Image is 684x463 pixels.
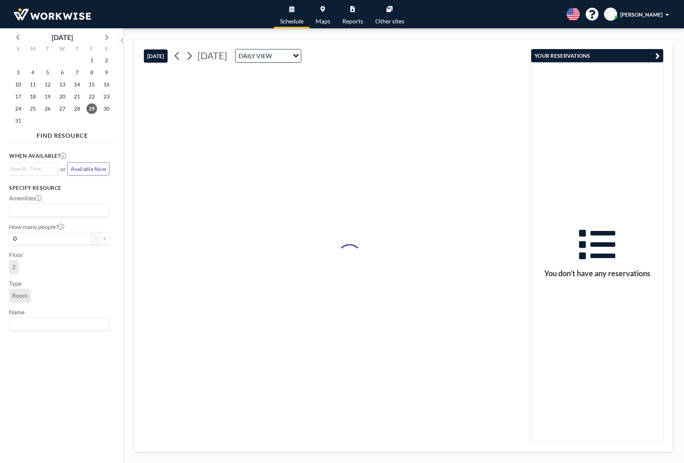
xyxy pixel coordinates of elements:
[72,67,82,78] span: Thursday, August 7, 2025
[57,67,68,78] span: Wednesday, August 6, 2025
[72,103,82,114] span: Thursday, August 28, 2025
[10,205,105,215] input: Search for option
[197,50,227,61] span: [DATE]
[101,79,112,90] span: Saturday, August 16, 2025
[607,11,614,18] span: EB
[84,45,99,54] div: F
[13,67,23,78] span: Sunday, August 3, 2025
[11,45,26,54] div: S
[12,263,15,271] span: 2
[28,103,38,114] span: Monday, August 25, 2025
[28,91,38,102] span: Monday, August 18, 2025
[28,79,38,90] span: Monday, August 11, 2025
[9,204,109,217] div: Search for option
[620,11,662,18] span: [PERSON_NAME]
[10,319,105,329] input: Search for option
[13,103,23,114] span: Sunday, August 24, 2025
[9,129,116,139] h4: FIND RESOURCE
[9,223,64,231] label: How many people?
[10,165,54,173] input: Search for option
[86,55,97,66] span: Friday, August 1, 2025
[9,194,42,202] label: Amenities
[342,18,363,24] span: Reports
[52,32,73,43] div: [DATE]
[91,232,100,245] button: -
[42,79,53,90] span: Tuesday, August 12, 2025
[86,103,97,114] span: Friday, August 29, 2025
[531,269,663,278] h3: You don’t have any reservations
[71,166,106,172] span: Available Now
[9,185,109,191] h3: Specify resource
[9,280,22,287] label: Type
[86,91,97,102] span: Friday, August 22, 2025
[101,91,112,102] span: Saturday, August 23, 2025
[9,308,25,316] label: Name
[13,115,23,126] span: Sunday, August 31, 2025
[13,79,23,90] span: Sunday, August 10, 2025
[57,91,68,102] span: Wednesday, August 20, 2025
[69,45,84,54] div: T
[57,79,68,90] span: Wednesday, August 13, 2025
[99,45,114,54] div: S
[72,91,82,102] span: Thursday, August 21, 2025
[28,67,38,78] span: Monday, August 4, 2025
[12,7,92,22] img: organization-logo
[26,45,40,54] div: M
[86,67,97,78] span: Friday, August 8, 2025
[9,251,23,258] label: Floor
[42,91,53,102] span: Tuesday, August 19, 2025
[9,163,58,174] div: Search for option
[13,91,23,102] span: Sunday, August 17, 2025
[55,45,70,54] div: W
[316,18,330,24] span: Maps
[274,51,288,61] input: Search for option
[42,103,53,114] span: Tuesday, August 26, 2025
[100,232,109,245] button: +
[42,67,53,78] span: Tuesday, August 5, 2025
[72,79,82,90] span: Thursday, August 14, 2025
[9,318,109,331] div: Search for option
[67,162,109,175] button: Available Now
[101,103,112,114] span: Saturday, August 30, 2025
[280,18,303,24] span: Schedule
[40,45,55,54] div: T
[101,67,112,78] span: Saturday, August 9, 2025
[60,165,66,173] span: or
[101,55,112,66] span: Saturday, August 2, 2025
[12,292,28,299] span: Room
[237,51,273,61] span: DAILY VIEW
[57,103,68,114] span: Wednesday, August 27, 2025
[531,49,663,62] button: YOUR RESERVATIONS
[375,18,404,24] span: Other sites
[236,49,301,62] div: Search for option
[86,79,97,90] span: Friday, August 15, 2025
[144,49,168,63] button: [DATE]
